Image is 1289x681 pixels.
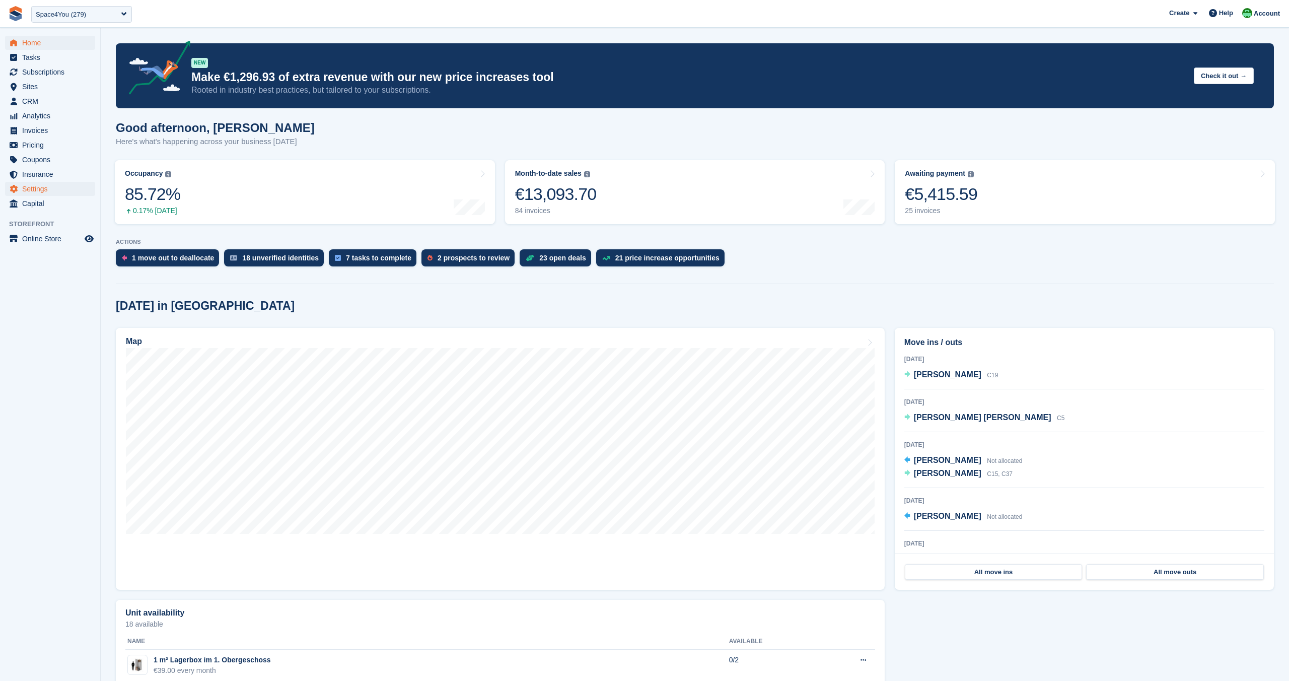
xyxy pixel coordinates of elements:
a: [PERSON_NAME] C19 [904,369,998,382]
img: task-75834270c22a3079a89374b754ae025e5fb1db73e45f91037f5363f120a921f8.svg [335,255,341,261]
a: 1 move out to deallocate [116,249,224,271]
a: menu [5,138,95,152]
span: Analytics [22,109,83,123]
a: menu [5,182,95,196]
div: 1 m² Lagerbox im 1. Obergeschoss [154,655,271,665]
div: [DATE] [904,496,1264,505]
span: Not allocated [987,457,1022,464]
a: menu [5,50,95,64]
div: 1 move out to deallocate [132,254,214,262]
a: Awaiting payment €5,415.59 25 invoices [895,160,1275,224]
div: 85.72% [125,184,180,205]
span: Sites [22,80,83,94]
img: prospect-51fa495bee0391a8d652442698ab0144808aea92771e9ea1ae160a38d050c398.svg [427,255,433,261]
span: Help [1219,8,1233,18]
img: icon-info-grey-7440780725fd019a000dd9b08b2336e03edf1995a4989e88bcd33f0948082b44.svg [584,171,590,177]
h1: Good afternoon, [PERSON_NAME] [116,121,315,134]
a: 2 prospects to review [421,249,520,271]
div: 25 invoices [905,207,977,215]
span: Capital [22,196,83,211]
span: Pricing [22,138,83,152]
div: €5,415.59 [905,184,977,205]
span: [PERSON_NAME] [914,456,981,464]
span: [PERSON_NAME] [914,370,981,379]
img: icon-info-grey-7440780725fd019a000dd9b08b2336e03edf1995a4989e88bcd33f0948082b44.svg [165,171,171,177]
a: Map [116,328,885,590]
h2: Move ins / outs [904,336,1264,349]
a: menu [5,153,95,167]
div: 18 unverified identities [242,254,319,262]
div: €39.00 every month [154,665,271,676]
p: 18 available [125,621,875,628]
h2: [DATE] in [GEOGRAPHIC_DATA] [116,299,295,313]
a: menu [5,36,95,50]
th: Name [125,634,729,650]
span: Coupons [22,153,83,167]
div: 21 price increase opportunities [615,254,720,262]
a: All move ins [905,564,1083,580]
span: Invoices [22,123,83,138]
a: Preview store [83,233,95,245]
img: price_increase_opportunities-93ffe204e8149a01c8c9dc8f82e8f89637d9d84a8eef4429ea346261dce0b2c0.svg [602,256,610,260]
div: Space4You (279) [36,10,86,20]
img: price-adjustments-announcement-icon-8257ccfd72463d97f412b2fc003d46551f7dbcb40ab6d574587a9cd5c0d94... [120,41,191,98]
div: 0.17% [DATE] [125,207,180,215]
div: [DATE] [904,355,1264,364]
div: Awaiting payment [905,169,965,178]
p: Rooted in industry best practices, but tailored to your subscriptions. [191,85,1186,96]
img: deal-1b604bf984904fb50ccaf53a9ad4b4a5d6e5aea283cecdc64d6e3604feb123c2.svg [526,254,534,261]
span: Insurance [22,167,83,181]
a: menu [5,80,95,94]
a: menu [5,109,95,123]
div: Month-to-date sales [515,169,582,178]
img: stora-icon-8386f47178a22dfd0bd8f6a31ec36ba5ce8667c1dd55bd0f319d3a0aa187defe.svg [8,6,23,21]
a: menu [5,232,95,246]
a: menu [5,94,95,108]
span: CRM [22,94,83,108]
img: move_outs_to_deallocate_icon-f764333ba52eb49d3ac5e1228854f67142a1ed5810a6f6cc68b1a99e826820c5.svg [122,255,127,261]
p: ACTIONS [116,239,1274,245]
span: C19 [987,372,998,379]
a: menu [5,196,95,211]
span: Tasks [22,50,83,64]
a: menu [5,167,95,181]
span: [PERSON_NAME] [PERSON_NAME] [914,413,1051,422]
p: Here's what's happening across your business [DATE] [116,136,315,148]
a: [PERSON_NAME] [PERSON_NAME] C5 [904,412,1065,425]
div: NEW [191,58,208,68]
div: 2 prospects to review [438,254,510,262]
a: [PERSON_NAME] C15, C37 [904,467,1013,481]
div: [DATE] [904,539,1264,548]
a: 21 price increase opportunities [596,249,730,271]
span: Home [22,36,83,50]
span: Subscriptions [22,65,83,79]
span: Create [1169,8,1189,18]
a: menu [5,65,95,79]
a: 18 unverified identities [224,249,329,271]
div: Occupancy [125,169,163,178]
img: verify_identity-adf6edd0f0f0b5bbfe63781bf79b02c33cf7c696d77639b501bdc392416b5a36.svg [230,255,237,261]
div: [DATE] [904,397,1264,406]
a: [PERSON_NAME] Not allocated [904,454,1023,467]
span: Storefront [9,219,100,229]
a: All move outs [1086,564,1264,580]
span: [PERSON_NAME] [914,512,981,520]
a: 7 tasks to complete [329,249,421,271]
a: [PERSON_NAME] Not allocated [904,510,1023,523]
img: Laura Carlisle [1242,8,1252,18]
span: Online Store [22,232,83,246]
span: [PERSON_NAME] [914,469,981,478]
a: 23 open deals [520,249,596,271]
th: Available [729,634,819,650]
div: 23 open deals [539,254,586,262]
h2: Unit availability [125,608,184,618]
div: 7 tasks to complete [346,254,411,262]
button: Check it out → [1194,67,1254,84]
span: C15, C37 [987,470,1013,478]
h2: Map [126,337,142,346]
a: menu [5,123,95,138]
span: C5 [1057,415,1064,422]
span: Settings [22,182,83,196]
span: Account [1254,9,1280,19]
p: Make €1,296.93 of extra revenue with our new price increases tool [191,70,1186,85]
